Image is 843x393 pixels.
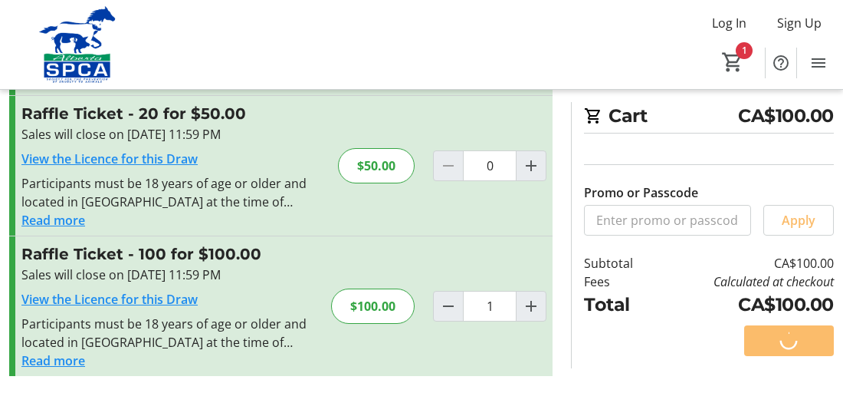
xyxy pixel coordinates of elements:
button: Increment by one [517,151,546,180]
span: Apply [782,211,815,230]
a: View the Licence for this Draw [21,291,198,308]
h2: Cart [584,102,834,134]
button: Read more [21,352,85,370]
h3: Raffle Ticket - 100 for $100.00 [21,243,313,266]
h3: Raffle Ticket - 20 for $50.00 [21,102,320,125]
div: $50.00 [338,148,415,183]
div: Sales will close on [DATE] 11:59 PM [21,125,320,144]
button: Help [766,48,796,78]
input: Raffle Ticket Quantity [463,150,517,181]
button: Sign Up [765,11,834,35]
div: Participants must be 18 years of age or older and located in [GEOGRAPHIC_DATA] at the time of pur... [21,315,313,352]
td: Fees [584,272,656,291]
button: Log In [700,11,759,35]
td: Subtotal [584,254,656,272]
button: Increment by one [517,292,546,321]
td: Total [584,291,656,319]
td: Calculated at checkout [657,272,834,291]
div: Participants must be 18 years of age or older and located in [GEOGRAPHIC_DATA] at the time of pur... [21,174,320,211]
label: Promo or Passcode [584,183,698,202]
button: Decrement by one [434,292,463,321]
input: Raffle Ticket Quantity [463,291,517,322]
div: Sales will close on [DATE] 11:59 PM [21,266,313,284]
td: CA$100.00 [657,291,834,319]
td: CA$100.00 [657,254,834,272]
button: Apply [763,205,834,236]
a: View the Licence for this Draw [21,150,198,167]
img: Alberta SPCA's Logo [9,6,146,83]
div: $100.00 [331,289,415,324]
input: Enter promo or passcode [584,205,751,236]
button: Cart [719,48,746,76]
span: Log In [712,14,746,32]
span: Sign Up [777,14,822,32]
span: CA$100.00 [738,102,834,130]
button: Menu [803,48,834,78]
button: Read more [21,211,85,230]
